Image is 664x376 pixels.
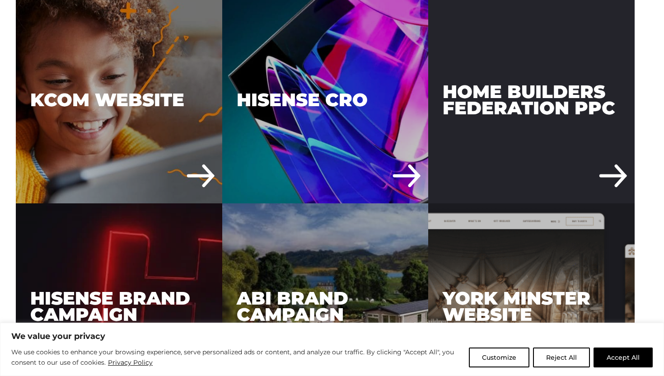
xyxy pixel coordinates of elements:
[469,348,529,367] button: Customize
[533,348,590,367] button: Reject All
[11,347,462,368] p: We use cookies to enhance your browsing experience, serve personalized ads or content, and analyz...
[594,348,653,367] button: Accept All
[11,331,653,342] p: We value your privacy
[108,357,153,368] a: Privacy Policy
